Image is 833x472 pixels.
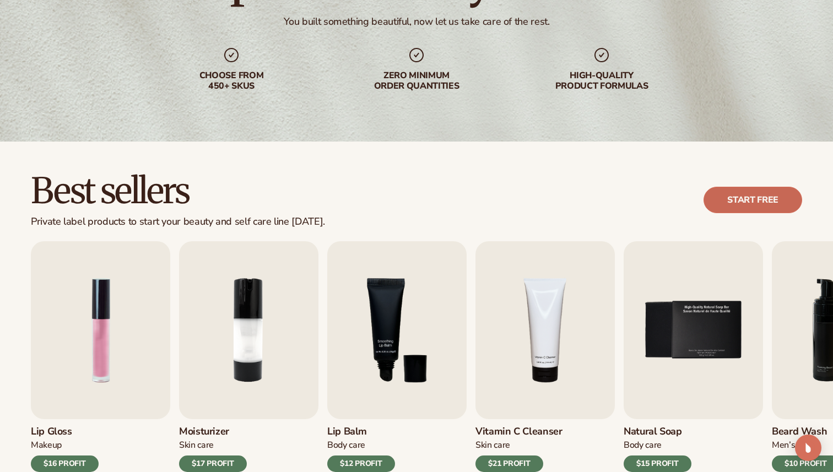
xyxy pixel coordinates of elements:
div: You built something beautiful, now let us take care of the rest. [284,15,550,28]
a: 5 / 9 [624,241,763,472]
h3: Natural Soap [624,426,691,438]
div: Skin Care [475,440,562,451]
div: $17 PROFIT [179,455,247,472]
div: High-quality product formulas [531,70,672,91]
a: 1 / 9 [31,241,170,472]
div: Makeup [31,440,99,451]
a: 2 / 9 [179,241,318,472]
div: $12 PROFIT [327,455,395,472]
div: Body Care [624,440,691,451]
div: $15 PROFIT [624,455,691,472]
div: Choose from 450+ Skus [161,70,302,91]
div: Private label products to start your beauty and self care line [DATE]. [31,216,325,228]
div: $16 PROFIT [31,455,99,472]
div: Skin Care [179,440,247,451]
div: Open Intercom Messenger [795,435,821,461]
h3: Lip Balm [327,426,395,438]
div: Body Care [327,440,395,451]
div: $21 PROFIT [475,455,543,472]
h3: Lip Gloss [31,426,99,438]
h2: Best sellers [31,172,325,209]
div: Zero minimum order quantities [346,70,487,91]
a: 4 / 9 [475,241,615,472]
h3: Moisturizer [179,426,247,438]
a: Start free [704,187,802,213]
a: 3 / 9 [327,241,467,472]
h3: Vitamin C Cleanser [475,426,562,438]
